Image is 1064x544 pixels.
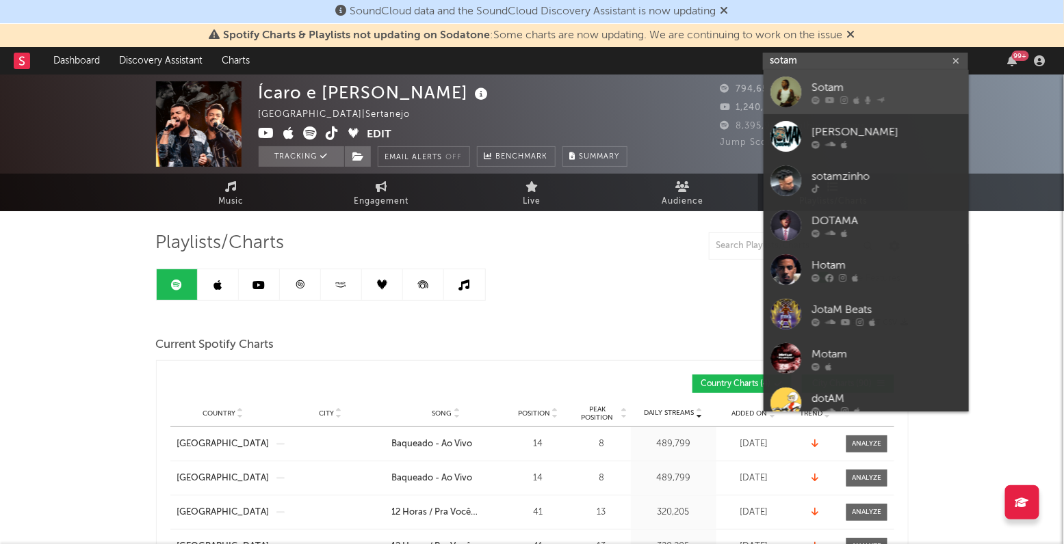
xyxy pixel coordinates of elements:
div: [PERSON_NAME] [812,124,962,141]
a: Charts [212,47,259,74]
span: Country Charts ( 4 ) [701,380,771,388]
a: Engagement [307,174,457,211]
a: Baqueado - Ao Vivo [392,437,501,451]
a: Playlists/Charts [758,174,909,211]
span: Summary [580,153,620,161]
a: Sotam [764,70,969,114]
span: Music [218,193,244,210]
a: Live [457,174,608,211]
div: Ícaro e [PERSON_NAME] [259,81,492,104]
a: Dashboard [44,47,109,74]
div: Baqueado - Ao Vivo [392,437,473,451]
div: 14 [508,472,569,485]
div: 99 + [1012,51,1029,61]
span: Song [432,409,452,418]
a: [GEOGRAPHIC_DATA] [177,437,270,451]
em: Off [446,154,463,161]
span: Benchmark [496,149,548,165]
div: [DATE] [720,506,788,519]
a: Benchmark [477,146,556,167]
div: Hotam [812,258,962,274]
span: Live [523,193,541,210]
span: City [319,409,334,418]
div: dotAM [812,391,962,407]
span: Jump Score: 77.8 [721,138,801,147]
div: 320,205 [634,506,713,519]
span: SoundCloud data and the SoundCloud Discovery Assistant is now updating [350,6,716,17]
span: Country [203,409,235,418]
a: 12 Horas / Pra Você Acreditar - Ao Vivo [392,506,501,519]
div: 8 [576,472,627,485]
div: 489,799 [634,472,713,485]
span: : Some charts are now updating. We are continuing to work on the issue [224,30,843,41]
div: 41 [508,506,569,519]
span: Position [518,409,550,418]
div: 14 [508,437,569,451]
span: Dismiss [847,30,855,41]
a: [GEOGRAPHIC_DATA] [177,472,270,485]
span: Current Spotify Charts [156,337,274,353]
div: [GEOGRAPHIC_DATA] | Sertanejo [259,107,426,123]
div: JotaM Beats [812,302,962,318]
input: Search for artists [763,53,968,70]
a: Discovery Assistant [109,47,212,74]
button: Email AlertsOff [378,146,470,167]
span: 1,240,000 [721,103,783,112]
span: Spotify Charts & Playlists not updating on Sodatone [224,30,491,41]
input: Search Playlists/Charts [709,232,880,260]
span: Trend [800,409,822,418]
a: Audience [608,174,758,211]
div: Motam [812,346,962,363]
a: Music [156,174,307,211]
div: Sotam [812,80,962,96]
div: [DATE] [720,472,788,485]
span: Engagement [354,193,409,210]
div: [DATE] [720,437,788,451]
a: sotamzinho [764,159,969,203]
span: Added On [732,409,768,418]
a: [GEOGRAPHIC_DATA] [177,506,270,519]
button: Edit [367,126,392,144]
span: 8,395,980 Monthly Listeners [721,122,867,131]
div: 8 [576,437,627,451]
button: Country Charts(4) [692,375,792,393]
span: Playlists/Charts [156,235,285,251]
span: Peak Position [576,405,619,422]
span: Daily Streams [645,408,695,418]
button: 99+ [1008,55,1017,66]
a: Hotam [764,247,969,292]
span: Audience [662,193,703,210]
span: Dismiss [721,6,729,17]
a: JotaM Beats [764,292,969,336]
button: Summary [562,146,627,167]
div: 13 [576,506,627,519]
a: Baqueado - Ao Vivo [392,472,501,485]
span: 794,658 [721,85,775,94]
a: [PERSON_NAME] [764,114,969,159]
button: Tracking [259,146,344,167]
div: 489,799 [634,437,713,451]
a: dotAM [764,381,969,425]
a: Motam [764,336,969,381]
div: sotamzinho [812,169,962,185]
div: DOTAMA [812,213,962,230]
div: Baqueado - Ao Vivo [392,472,473,485]
a: DOTAMA [764,203,969,247]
